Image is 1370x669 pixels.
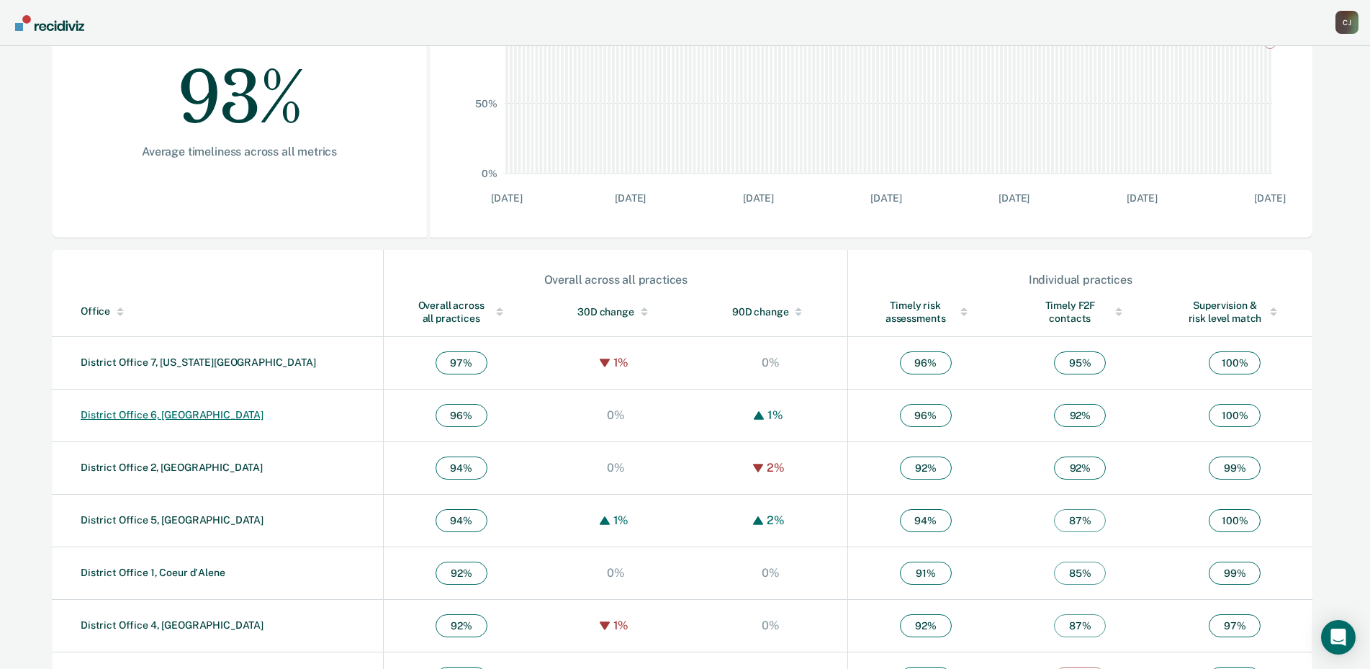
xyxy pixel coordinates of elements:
[436,404,487,427] span: 96 %
[848,287,1003,337] th: Toggle SortBy
[758,566,783,580] div: 0%
[693,287,848,337] th: Toggle SortBy
[436,509,487,532] span: 94 %
[610,356,633,369] div: 1%
[1209,509,1261,532] span: 100 %
[900,404,952,427] span: 96 %
[384,287,538,337] th: Toggle SortBy
[1054,562,1106,585] span: 85 %
[1032,299,1129,325] div: Timely F2F contacts
[1209,351,1261,374] span: 100 %
[900,614,952,637] span: 92 %
[1335,11,1358,34] button: Profile dropdown button
[1209,457,1261,480] span: 99 %
[999,192,1029,204] text: [DATE]
[98,145,381,158] div: Average timeliness across all metrics
[384,273,847,287] div: Overall across all practices
[900,351,952,374] span: 96 %
[615,192,646,204] text: [DATE]
[1054,509,1106,532] span: 87 %
[1209,404,1261,427] span: 100 %
[763,513,788,527] div: 2%
[758,356,783,369] div: 0%
[900,457,952,480] span: 92 %
[81,409,263,421] a: District Office 6, [GEOGRAPHIC_DATA]
[81,462,263,473] a: District Office 2, [GEOGRAPHIC_DATA]
[603,461,628,475] div: 0%
[1054,351,1106,374] span: 95 %
[610,619,633,632] div: 1%
[1335,11,1358,34] div: C J
[1054,614,1106,637] span: 87 %
[610,513,633,527] div: 1%
[763,461,788,475] div: 2%
[1054,404,1106,427] span: 92 %
[436,351,487,374] span: 97 %
[722,305,819,318] div: 90D change
[1321,620,1356,655] div: Open Intercom Messenger
[81,619,263,631] a: District Office 4, [GEOGRAPHIC_DATA]
[436,614,487,637] span: 92 %
[1255,192,1286,204] text: [DATE]
[15,15,84,31] img: Recidiviz
[743,192,774,204] text: [DATE]
[603,566,628,580] div: 0%
[538,287,693,337] th: Toggle SortBy
[413,299,510,325] div: Overall across all practices
[1158,287,1312,337] th: Toggle SortBy
[1209,614,1261,637] span: 97 %
[603,408,628,422] div: 0%
[877,299,974,325] div: Timely risk assessments
[900,509,952,532] span: 94 %
[849,273,1312,287] div: Individual practices
[436,562,487,585] span: 92 %
[900,562,952,585] span: 91 %
[436,457,487,480] span: 94 %
[871,192,902,204] text: [DATE]
[1209,562,1261,585] span: 99 %
[492,192,523,204] text: [DATE]
[81,305,377,318] div: Office
[1054,457,1106,480] span: 92 %
[567,305,664,318] div: 30D change
[1127,192,1158,204] text: [DATE]
[98,30,381,145] div: 93%
[52,287,384,337] th: Toggle SortBy
[81,356,316,368] a: District Office 7, [US_STATE][GEOGRAPHIC_DATA]
[81,514,263,526] a: District Office 5, [GEOGRAPHIC_DATA]
[764,408,787,422] div: 1%
[758,619,783,632] div: 0%
[1003,287,1158,337] th: Toggle SortBy
[81,567,225,578] a: District Office 1, Coeur d'Alene
[1186,299,1284,325] div: Supervision & risk level match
